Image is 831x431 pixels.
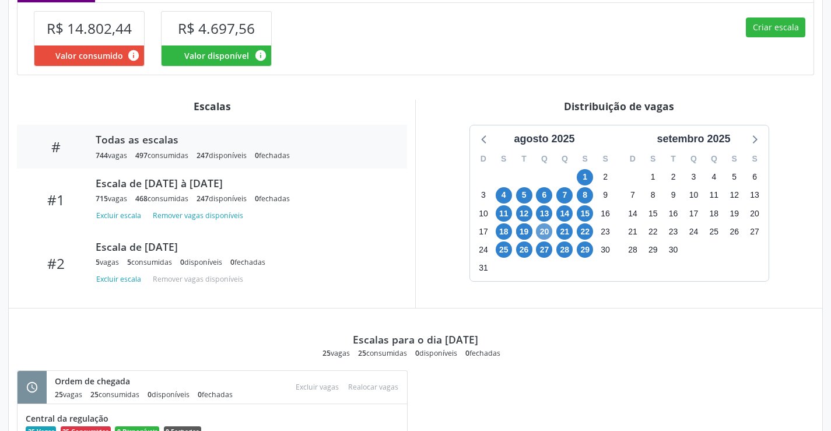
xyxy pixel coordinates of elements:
span: 744 [96,150,108,160]
div: vagas [96,194,127,204]
span: quarta-feira, 10 de setembro de 2025 [685,187,702,204]
span: 0 [255,194,259,204]
span: quinta-feira, 7 de agosto de 2025 [556,187,573,204]
span: terça-feira, 2 de setembro de 2025 [665,169,682,185]
div: Escalas para o dia [DATE] [353,333,478,346]
div: Q [534,150,555,168]
span: segunda-feira, 29 de setembro de 2025 [645,241,661,258]
span: quarta-feira, 17 de setembro de 2025 [685,205,702,222]
div: #2 [25,255,87,272]
span: segunda-feira, 15 de setembro de 2025 [645,205,661,222]
i: Valor disponível para agendamentos feitos para este serviço [254,49,267,62]
span: 25 [90,390,99,400]
span: sábado, 16 de agosto de 2025 [597,205,613,222]
span: 715 [96,194,108,204]
span: terça-feira, 23 de setembro de 2025 [665,223,682,240]
span: quinta-feira, 18 de setembro de 2025 [706,205,722,222]
span: sábado, 23 de agosto de 2025 [597,223,613,240]
span: terça-feira, 16 de setembro de 2025 [665,205,682,222]
div: Escolha as vagas para excluir [291,379,343,395]
div: vagas [322,348,350,358]
div: Escala de [DATE] [96,240,391,253]
div: disponíveis [415,348,457,358]
span: sexta-feira, 1 de agosto de 2025 [577,169,593,185]
span: R$ 4.697,56 [178,19,255,38]
span: quinta-feira, 4 de setembro de 2025 [706,169,722,185]
span: quarta-feira, 3 de setembro de 2025 [685,169,702,185]
span: terça-feira, 9 de setembro de 2025 [665,187,682,204]
span: sexta-feira, 5 de setembro de 2025 [726,169,742,185]
div: Central da regulação [26,412,399,425]
div: Escala de [DATE] à [DATE] [96,177,391,190]
span: sábado, 9 de agosto de 2025 [597,187,613,204]
span: domingo, 17 de agosto de 2025 [475,223,492,240]
span: segunda-feira, 25 de agosto de 2025 [496,241,512,258]
span: 0 [415,348,419,358]
span: Valor consumido [55,50,123,62]
div: Q [555,150,575,168]
button: Excluir escala [96,208,146,223]
div: fechadas [230,257,265,267]
div: S [724,150,745,168]
div: fechadas [255,150,290,160]
button: Excluir escala [96,271,146,287]
span: quinta-feira, 28 de agosto de 2025 [556,241,573,258]
div: disponíveis [180,257,222,267]
span: segunda-feira, 11 de agosto de 2025 [496,205,512,222]
span: 468 [135,194,148,204]
span: quinta-feira, 25 de setembro de 2025 [706,223,722,240]
span: segunda-feira, 4 de agosto de 2025 [496,187,512,204]
span: quinta-feira, 21 de agosto de 2025 [556,223,573,240]
div: vagas [96,150,127,160]
span: quarta-feira, 24 de setembro de 2025 [685,223,702,240]
span: terça-feira, 19 de agosto de 2025 [516,223,532,240]
span: sábado, 27 de setembro de 2025 [746,223,763,240]
span: 0 [230,257,234,267]
div: Escolha as vagas para realocar [343,379,403,395]
div: consumidas [358,348,407,358]
div: Escalas [17,100,407,113]
div: S [575,150,595,168]
div: fechadas [255,194,290,204]
span: segunda-feira, 1 de setembro de 2025 [645,169,661,185]
span: 497 [135,150,148,160]
div: # [25,138,87,155]
div: consumidas [127,257,172,267]
div: S [643,150,663,168]
span: sexta-feira, 26 de setembro de 2025 [726,223,742,240]
span: 5 [127,257,131,267]
span: sexta-feira, 29 de agosto de 2025 [577,241,593,258]
span: domingo, 28 de setembro de 2025 [625,241,641,258]
span: quarta-feira, 6 de agosto de 2025 [536,187,552,204]
div: vagas [96,257,119,267]
span: sábado, 20 de setembro de 2025 [746,205,763,222]
span: terça-feira, 12 de agosto de 2025 [516,205,532,222]
span: sexta-feira, 8 de agosto de 2025 [577,187,593,204]
div: Q [704,150,724,168]
div: Todas as escalas [96,133,391,146]
span: 247 [197,194,209,204]
button: Remover vagas disponíveis [148,208,248,223]
span: 247 [197,150,209,160]
span: segunda-feira, 22 de setembro de 2025 [645,223,661,240]
span: domingo, 3 de agosto de 2025 [475,187,492,204]
div: Ordem de chegada [55,375,241,387]
span: quarta-feira, 20 de agosto de 2025 [536,223,552,240]
div: fechadas [198,390,233,400]
span: domingo, 21 de setembro de 2025 [625,223,641,240]
div: consumidas [135,150,188,160]
div: setembro 2025 [652,131,735,147]
i: Valor consumido por agendamentos feitos para este serviço [127,49,140,62]
span: 0 [198,390,202,400]
span: sábado, 6 de setembro de 2025 [746,169,763,185]
span: sábado, 30 de agosto de 2025 [597,241,613,258]
span: quarta-feira, 13 de agosto de 2025 [536,205,552,222]
span: 25 [322,348,331,358]
div: T [663,150,683,168]
div: S [493,150,514,168]
span: domingo, 31 de agosto de 2025 [475,260,492,276]
div: disponíveis [197,194,247,204]
span: 25 [358,348,366,358]
span: 5 [96,257,100,267]
span: R$ 14.802,44 [47,19,132,38]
